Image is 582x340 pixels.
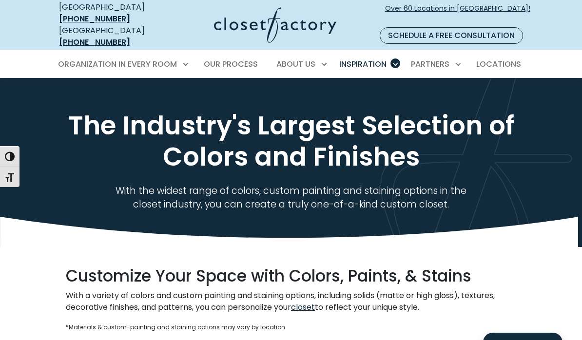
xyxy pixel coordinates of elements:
[59,37,130,48] a: [PHONE_NUMBER]
[66,323,285,331] span: *Materials & custom-painting and staining options may vary by location
[291,302,315,313] a: closet
[385,3,530,24] span: Over 60 Locations in [GEOGRAPHIC_DATA]!
[66,266,516,286] h5: Customize Your Space with Colors, Paints, & Stains
[51,51,531,78] nav: Primary Menu
[59,1,165,25] div: [GEOGRAPHIC_DATA]
[59,13,130,24] a: [PHONE_NUMBER]
[58,58,177,70] span: Organization in Every Room
[116,184,466,211] span: With the widest range of colors, custom painting and staining options in the closet industry, you...
[66,290,516,313] p: With a variety of colors and custom painting and staining options, including solids (matte or hig...
[339,58,387,70] span: Inspiration
[204,58,258,70] span: Our Process
[411,58,449,70] span: Partners
[380,27,523,44] a: Schedule a Free Consultation
[59,25,165,48] div: [GEOGRAPHIC_DATA]
[476,58,521,70] span: Locations
[66,110,516,172] h1: The Industry's Largest Selection of Colors and Finishes
[214,7,336,43] img: Closet Factory Logo
[276,58,315,70] span: About Us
